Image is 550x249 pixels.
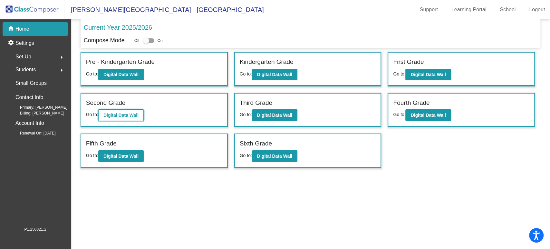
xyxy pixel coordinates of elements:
[393,57,424,67] label: First Grade
[84,36,125,45] p: Compose Mode
[103,72,139,77] b: Digital Data Wall
[405,109,451,121] button: Digital Data Wall
[15,52,31,61] span: Set Up
[524,5,550,15] a: Logout
[15,79,47,88] p: Small Groups
[8,25,15,33] mat-icon: home
[15,93,43,102] p: Contact Info
[98,109,144,121] button: Digital Data Wall
[86,112,98,117] span: Go to:
[252,109,297,121] button: Digital Data Wall
[86,71,98,76] span: Go to:
[64,5,264,15] span: [PERSON_NAME][GEOGRAPHIC_DATA] - [GEOGRAPHIC_DATA]
[415,5,443,15] a: Support
[252,69,297,80] button: Digital Data Wall
[405,69,451,80] button: Digital Data Wall
[86,153,98,158] span: Go to:
[15,25,29,33] p: Home
[240,153,252,158] span: Go to:
[86,139,117,148] label: Fifth Grade
[58,66,65,74] mat-icon: arrow_right
[252,150,297,162] button: Digital Data Wall
[410,72,446,77] b: Digital Data Wall
[10,130,55,136] span: Renewal On: [DATE]
[158,38,163,44] span: On
[15,119,44,128] p: Account Info
[393,112,405,117] span: Go to:
[15,65,36,74] span: Students
[86,57,155,67] label: Pre - Kindergarten Grade
[240,112,252,117] span: Go to:
[240,71,252,76] span: Go to:
[98,150,144,162] button: Digital Data Wall
[86,98,126,108] label: Second Grade
[257,72,292,77] b: Digital Data Wall
[10,105,67,110] span: Primary: [PERSON_NAME]
[495,5,521,15] a: School
[58,54,65,61] mat-icon: arrow_right
[446,5,492,15] a: Learning Portal
[257,154,292,159] b: Digital Data Wall
[240,98,272,108] label: Third Grade
[240,139,272,148] label: Sixth Grade
[393,71,405,76] span: Go to:
[134,38,140,44] span: Off
[10,110,64,116] span: Billing: [PERSON_NAME]
[103,154,139,159] b: Digital Data Wall
[257,113,292,118] b: Digital Data Wall
[98,69,144,80] button: Digital Data Wall
[240,57,294,67] label: Kindergarten Grade
[410,113,446,118] b: Digital Data Wall
[15,39,34,47] p: Settings
[8,39,15,47] mat-icon: settings
[103,113,139,118] b: Digital Data Wall
[84,23,152,32] p: Current Year 2025/2026
[393,98,429,108] label: Fourth Grade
